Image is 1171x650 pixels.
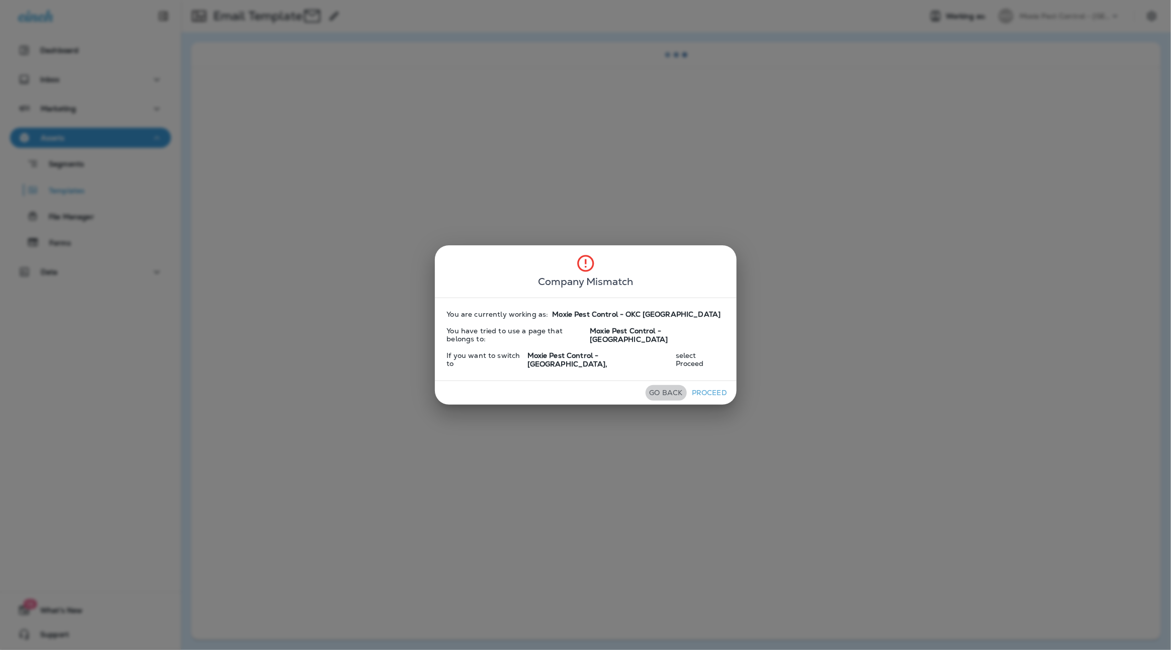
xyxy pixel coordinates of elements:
span: Moxie Pest Control - [GEOGRAPHIC_DATA] , [526,351,676,368]
span: select Proceed [676,351,725,368]
button: Proceed [691,385,729,401]
button: Go Back [646,385,687,401]
span: You have tried to use a page that belongs to: [447,327,586,344]
span: Moxie Pest Control - [GEOGRAPHIC_DATA] [590,327,724,344]
span: If you want to switch to [447,351,526,368]
span: Company Mismatch [538,273,633,290]
span: You are currently working as: [447,310,549,319]
span: Moxie Pest Control - OKC [GEOGRAPHIC_DATA] [553,310,721,319]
